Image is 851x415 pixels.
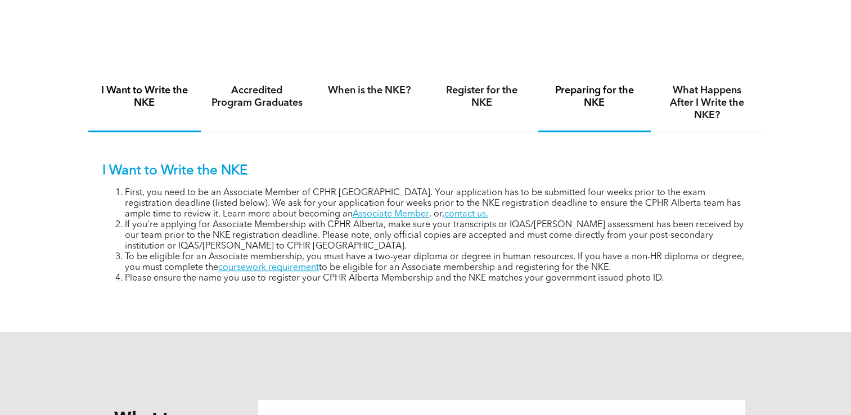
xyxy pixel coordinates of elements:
[125,252,749,273] li: To be eligible for an Associate membership, you must have a two-year diploma or degree in human r...
[211,84,303,109] h4: Accredited Program Graduates
[436,84,528,109] h4: Register for the NKE
[125,273,749,284] li: Please ensure the name you use to register your CPHR Alberta Membership and the NKE matches your ...
[444,210,488,219] a: contact us.
[548,84,641,109] h4: Preparing for the NKE
[125,220,749,252] li: If you’re applying for Associate Membership with CPHR Alberta, make sure your transcripts or IQAS...
[323,84,416,97] h4: When is the NKE?
[102,163,749,179] p: I Want to Write the NKE
[125,188,749,220] li: First, you need to be an Associate Member of CPHR [GEOGRAPHIC_DATA]. Your application has to be s...
[98,84,191,109] h4: I Want to Write the NKE
[353,210,429,219] a: Associate Member
[218,263,319,272] a: coursework requirement
[661,84,753,121] h4: What Happens After I Write the NKE?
